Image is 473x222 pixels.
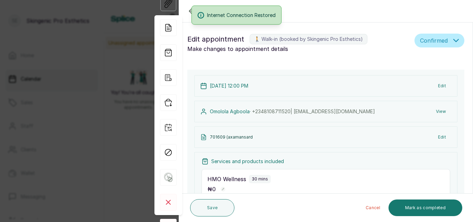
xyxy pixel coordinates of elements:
[414,34,464,47] button: Confirmed
[432,131,452,143] button: Edit
[250,34,367,44] label: 🚶 Walk-in (booked by Skingenic Pro Esthetics)
[211,158,284,165] p: Services and products included
[210,108,375,115] p: Omolola Agboola ·
[207,175,246,183] p: HMO Wellness
[252,176,268,182] p: 30 mins
[430,105,452,118] button: View
[252,108,375,114] span: +234 8108711520 | [EMAIL_ADDRESS][DOMAIN_NAME]
[187,45,412,53] p: Make changes to appointment details
[212,186,216,193] span: 0
[210,82,248,89] p: [DATE] 12:00 PM
[432,80,452,92] button: Edit
[210,134,253,140] p: 701609 (axamansard
[187,34,244,45] span: Edit appointment
[389,199,462,216] button: Mark as completed
[207,11,276,19] span: Internet Connection Restored
[207,185,216,193] p: ₦
[360,199,386,216] button: Cancel
[420,36,448,45] span: Confirmed
[190,199,234,216] button: Save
